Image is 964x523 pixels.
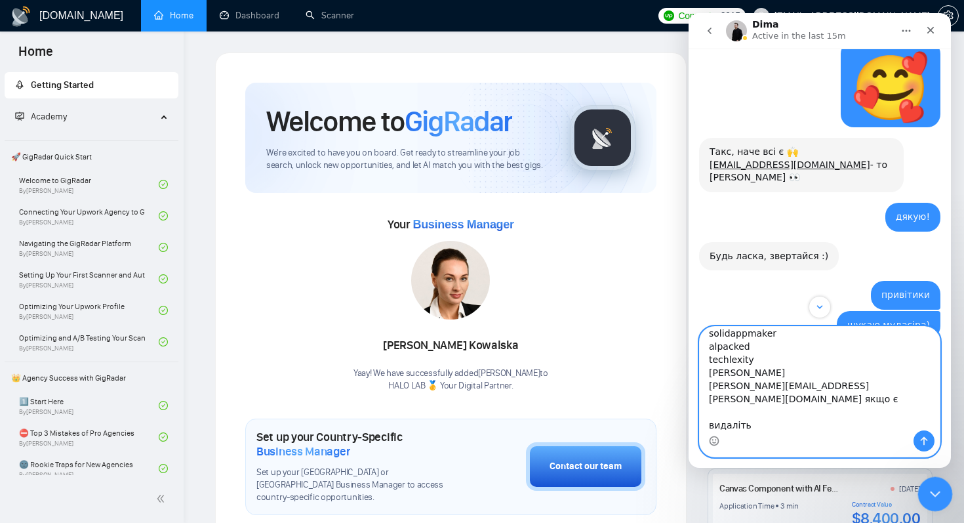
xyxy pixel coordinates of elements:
[256,467,460,504] span: Set up your [GEOGRAPHIC_DATA] or [GEOGRAPHIC_DATA] Business Manager to access country-specific op...
[19,423,159,451] a: ⛔ Top 3 Mistakes of Pro AgenciesBy[PERSON_NAME]
[526,442,645,491] button: Contact our team
[154,10,193,21] a: homeHome
[353,335,548,357] div: [PERSON_NAME] Kowalska
[159,401,168,410] span: check-circle
[15,112,24,121] span: fund-projection-screen
[6,144,177,170] span: 🚀 GigRadar Quick Start
[570,105,635,171] img: gigradar-logo.png
[159,464,168,473] span: check-circle
[5,72,178,98] li: Getting Started
[31,79,94,91] span: Getting Started
[159,274,168,283] span: check-circle
[306,10,354,21] a: searchScanner
[266,104,512,139] h1: Welcome to
[266,147,549,172] span: We're excited to have you on board. Get ready to streamline your job search, unlock new opportuni...
[159,243,168,252] span: check-circle
[353,380,548,392] p: HALO LAB 🥇 Your Digital Partner .
[719,483,856,494] a: Canvas Component with AI Features
[159,432,168,442] span: check-circle
[19,170,159,199] a: Welcome to GigRadarBy[PERSON_NAME]
[15,111,67,122] span: Academy
[159,211,168,220] span: check-circle
[8,42,64,70] span: Home
[220,10,279,21] a: dashboardDashboard
[19,201,159,230] a: Connecting Your Upwork Agency to GigRadarBy[PERSON_NAME]
[353,367,548,392] div: Yaay! We have successfully added [PERSON_NAME] to
[159,306,168,315] span: check-circle
[721,9,740,23] span: 2915
[19,391,159,420] a: 1️⃣ Start HereBy[PERSON_NAME]
[159,180,168,189] span: check-circle
[918,477,953,512] iframe: To enrich screen reader interactions, please activate Accessibility in Grammarly extension settings
[405,104,512,139] span: GigRadar
[19,233,159,262] a: Navigating the GigRadar PlatformBy[PERSON_NAME]
[664,10,674,21] img: upwork-logo.png
[256,430,460,459] h1: Set up your Country-Specific
[256,444,350,459] span: Business Manager
[938,10,959,21] a: setting
[938,10,958,21] span: setting
[156,492,169,505] span: double-left
[780,501,799,511] div: 3 min
[678,9,717,23] span: Connects:
[852,501,921,509] div: Contract Value
[550,459,622,474] div: Contact our team
[689,13,951,468] iframe: To enrich screen reader interactions, please activate Accessibility in Grammarly extension settings
[10,6,31,27] img: logo
[31,111,67,122] span: Academy
[757,11,766,20] span: user
[411,241,490,320] img: 1706120076818-multi-152.jpg
[388,217,514,232] span: Your
[412,218,513,231] span: Business Manager
[15,80,24,89] span: rocket
[6,365,177,391] span: 👑 Agency Success with GigRadar
[719,501,774,511] div: Application Time
[19,296,159,325] a: Optimizing Your Upwork ProfileBy[PERSON_NAME]
[19,327,159,356] a: Optimizing and A/B Testing Your Scanner for Better ResultsBy[PERSON_NAME]
[899,484,921,494] div: [DATE]
[19,264,159,293] a: Setting Up Your First Scanner and Auto-BidderBy[PERSON_NAME]
[159,337,168,346] span: check-circle
[938,5,959,26] button: setting
[19,454,159,483] a: 🌚 Rookie Traps for New AgenciesBy[PERSON_NAME]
